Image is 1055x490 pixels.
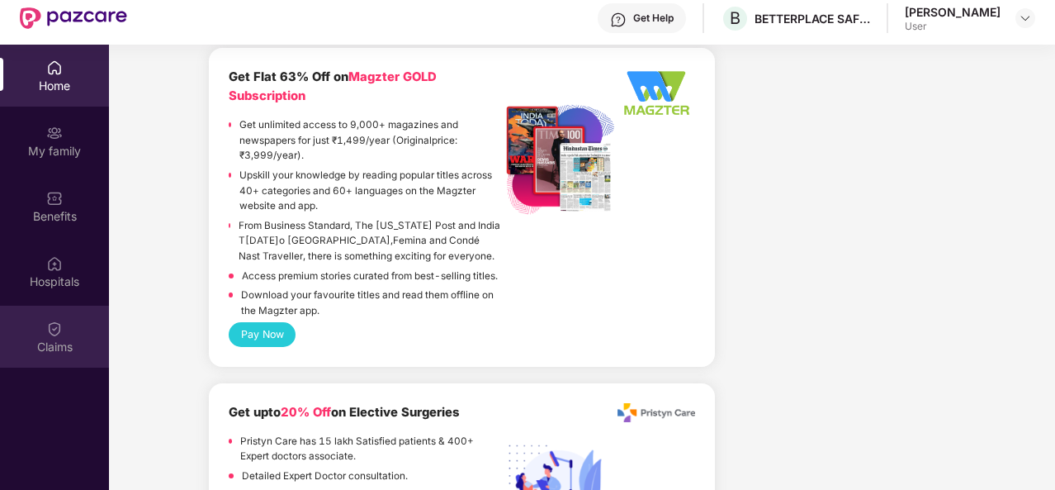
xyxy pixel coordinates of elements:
[501,101,617,216] img: Listing%20Image%20-%20Option%201%20-%20Edited.png
[46,190,63,207] img: svg+xml;base64,PHN2ZyBpZD0iQmVuZWZpdHMiIHhtbG5zPSJodHRwOi8vd3d3LnczLm9yZy8yMDAwL3N2ZyIgd2lkdGg9Ij...
[241,288,501,318] p: Download your favourite titles and read them offline on the Magzter app.
[239,218,501,264] p: From Business Standard, The [US_STATE] Post and India T[DATE]o [GEOGRAPHIC_DATA],Femina and Condé...
[610,12,627,28] img: svg+xml;base64,PHN2ZyBpZD0iSGVscC0zMngzMiIgeG1sbnM9Imh0dHA6Ly93d3cudzMub3JnLzIwMDAvc3ZnIiB3aWR0aD...
[905,20,1001,33] div: User
[229,69,437,103] b: Get Flat 63% Off on
[240,434,500,464] p: Pristyn Care has 15 lakh Satisfied patients & 400+ Expert doctors associate.
[20,7,127,29] img: New Pazcare Logo
[281,405,331,420] span: 20% Off
[229,405,460,420] b: Get upto on Elective Surgeries
[239,168,501,214] p: Upskill your knowledge by reading popular titles across 40+ categories and 60+ languages on the M...
[617,68,695,118] img: Logo%20-%20Option%202_340x220%20-%20Edited.png
[46,59,63,76] img: svg+xml;base64,PHN2ZyBpZD0iSG9tZSIgeG1sbnM9Imh0dHA6Ly93d3cudzMub3JnLzIwMDAvc3ZnIiB3aWR0aD0iMjAiIG...
[46,321,63,337] img: svg+xml;base64,PHN2ZyBpZD0iQ2xhaW0iIHhtbG5zPSJodHRwOi8vd3d3LnczLm9yZy8yMDAwL3N2ZyIgd2lkdGg9IjIwIi...
[242,469,408,484] p: Detailed Expert Doctor consultation.
[1019,12,1032,25] img: svg+xml;base64,PHN2ZyBpZD0iRHJvcGRvd24tMzJ4MzIiIHhtbG5zPSJodHRwOi8vd3d3LnczLm9yZy8yMDAwL3N2ZyIgd2...
[242,269,498,284] p: Access premium stories curated from best-selling titles.
[755,11,870,26] div: BETTERPLACE SAFETY SOLUTIONS PRIVATE LIMITED
[730,8,740,28] span: B
[617,403,695,422] img: Pristyn_Care_Logo%20(1).png
[905,4,1001,20] div: [PERSON_NAME]
[46,255,63,272] img: svg+xml;base64,PHN2ZyBpZD0iSG9zcGl0YWxzIiB4bWxucz0iaHR0cDovL3d3dy53My5vcmcvMjAwMC9zdmciIHdpZHRoPS...
[229,322,296,346] button: Pay Now
[633,12,674,25] div: Get Help
[239,117,501,164] p: Get unlimited access to 9,000+ magazines and newspapers for just ₹1,499/year (Originalprice: ₹3,9...
[46,125,63,141] img: svg+xml;base64,PHN2ZyB3aWR0aD0iMjAiIGhlaWdodD0iMjAiIHZpZXdCb3g9IjAgMCAyMCAyMCIgZmlsbD0ibm9uZSIgeG...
